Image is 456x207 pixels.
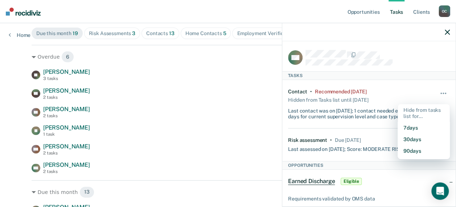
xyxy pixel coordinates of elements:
button: 7 days [398,122,450,134]
div: Due this month [32,186,424,198]
div: 1 task [43,132,90,137]
span: [PERSON_NAME] [43,68,90,75]
span: 6 [61,51,74,63]
div: Due in 2 days [335,137,361,143]
div: 2 tasks [43,151,90,156]
span: Eligible [341,178,361,185]
a: Home [9,32,30,38]
div: Open Intercom Messenger [431,182,449,200]
div: Contacts [146,30,174,37]
div: Contact [288,89,307,95]
span: [PERSON_NAME] [43,106,90,113]
div: Hidden from Tasks list until [DATE] [288,95,368,105]
div: Recommended 6 days ago [315,89,366,95]
div: 2 tasks [43,169,90,174]
div: Due this month [36,30,78,37]
button: 90 days [398,145,450,157]
div: Home Contacts [185,30,226,37]
div: Last contact was on [DATE]; 1 contact needed every 45 days for current supervision level and case... [288,105,423,120]
span: 19 [73,30,78,36]
span: 13 [79,186,94,198]
div: Employment Verification [237,30,300,37]
img: Recidiviz [6,8,41,16]
div: Risk assessment [288,137,327,143]
div: • [330,137,332,143]
span: [PERSON_NAME] [43,143,90,150]
div: 2 tasks [43,113,90,118]
div: Opportunities [282,161,456,170]
div: Last assessed on [DATE]; Score: MODERATE RISK [288,143,403,152]
span: Earned Discharge [288,178,335,185]
span: 3 [132,30,135,36]
div: O C [439,5,450,17]
div: Hide from tasks list for... [398,104,450,122]
button: 30 days [398,134,450,145]
div: Risk Assessments [89,30,136,37]
span: 5 [223,30,226,36]
span: [PERSON_NAME] [43,87,90,94]
div: Tasks [282,71,456,80]
div: Earned DischargeEligible [282,170,456,193]
div: Requirements validated by OMS data [288,196,450,202]
div: Overdue [32,51,424,63]
span: [PERSON_NAME] [43,161,90,168]
span: [PERSON_NAME] [43,124,90,131]
div: 3 tasks [43,76,90,81]
div: • [310,89,312,95]
span: 13 [169,30,174,36]
div: 2 tasks [43,95,90,100]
